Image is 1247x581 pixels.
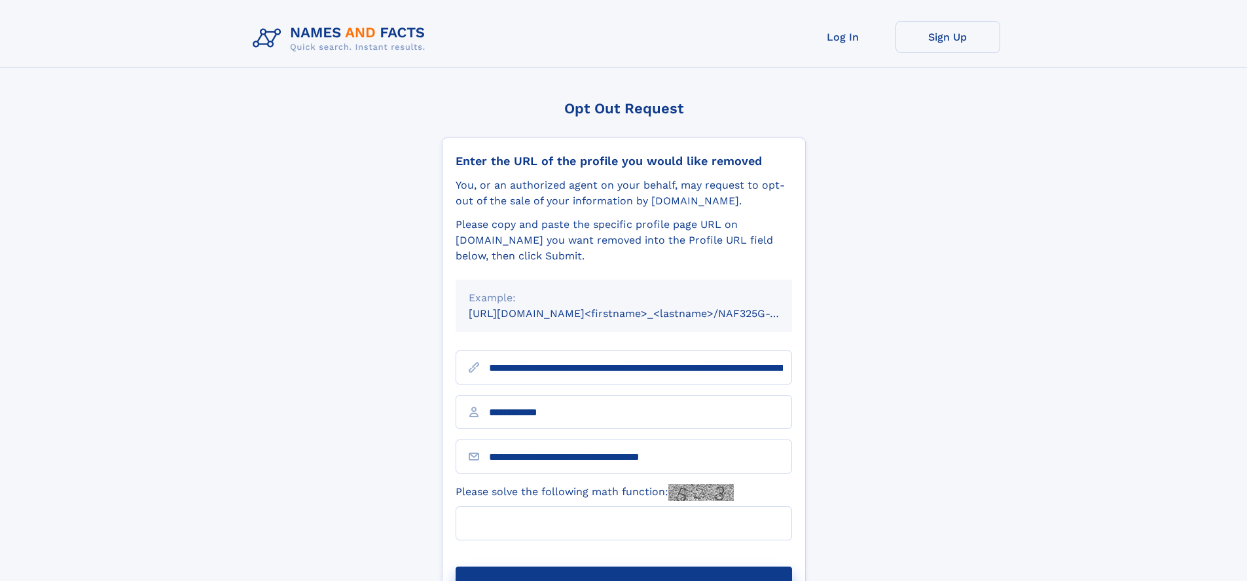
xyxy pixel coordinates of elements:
[469,307,817,320] small: [URL][DOMAIN_NAME]<firstname>_<lastname>/NAF325G-xxxxxxxx
[895,21,1000,53] a: Sign Up
[456,154,792,168] div: Enter the URL of the profile you would like removed
[456,178,792,209] div: You, or an authorized agent on your behalf, may request to opt-out of the sale of your informatio...
[791,21,895,53] a: Log In
[442,100,806,117] div: Opt Out Request
[469,290,779,306] div: Example:
[456,484,734,501] label: Please solve the following math function:
[456,217,792,264] div: Please copy and paste the specific profile page URL on [DOMAIN_NAME] you want removed into the Pr...
[247,21,436,56] img: Logo Names and Facts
